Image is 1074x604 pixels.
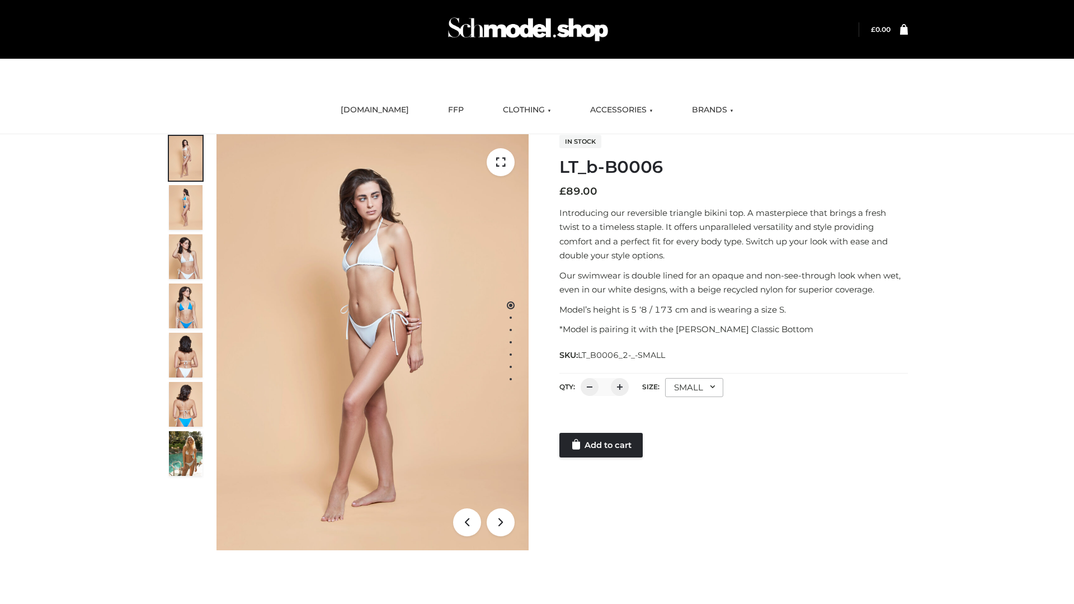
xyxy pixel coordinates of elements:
[582,98,661,122] a: ACCESSORIES
[642,383,660,391] label: Size:
[169,136,202,181] img: ArielClassicBikiniTop_CloudNine_AzureSky_OW114ECO_1-scaled.jpg
[332,98,417,122] a: [DOMAIN_NAME]
[169,382,202,427] img: ArielClassicBikiniTop_CloudNine_AzureSky_OW114ECO_8-scaled.jpg
[559,268,908,297] p: Our swimwear is double lined for an opaque and non-see-through look when wet, even in our white d...
[169,234,202,279] img: ArielClassicBikiniTop_CloudNine_AzureSky_OW114ECO_3-scaled.jpg
[559,433,643,457] a: Add to cart
[559,322,908,337] p: *Model is pairing it with the [PERSON_NAME] Classic Bottom
[684,98,742,122] a: BRANDS
[871,25,891,34] bdi: 0.00
[559,206,908,263] p: Introducing our reversible triangle bikini top. A masterpiece that brings a fresh twist to a time...
[559,383,575,391] label: QTY:
[559,185,597,197] bdi: 89.00
[871,25,875,34] span: £
[871,25,891,34] a: £0.00
[494,98,559,122] a: CLOTHING
[559,157,908,177] h1: LT_b-B0006
[665,378,723,397] div: SMALL
[559,135,601,148] span: In stock
[169,185,202,230] img: ArielClassicBikiniTop_CloudNine_AzureSky_OW114ECO_2-scaled.jpg
[169,431,202,476] img: Arieltop_CloudNine_AzureSky2.jpg
[444,7,612,51] img: Schmodel Admin 964
[578,350,665,360] span: LT_B0006_2-_-SMALL
[559,185,566,197] span: £
[440,98,472,122] a: FFP
[169,284,202,328] img: ArielClassicBikiniTop_CloudNine_AzureSky_OW114ECO_4-scaled.jpg
[169,333,202,377] img: ArielClassicBikiniTop_CloudNine_AzureSky_OW114ECO_7-scaled.jpg
[559,348,666,362] span: SKU:
[216,134,529,550] img: ArielClassicBikiniTop_CloudNine_AzureSky_OW114ECO_1
[559,303,908,317] p: Model’s height is 5 ‘8 / 173 cm and is wearing a size S.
